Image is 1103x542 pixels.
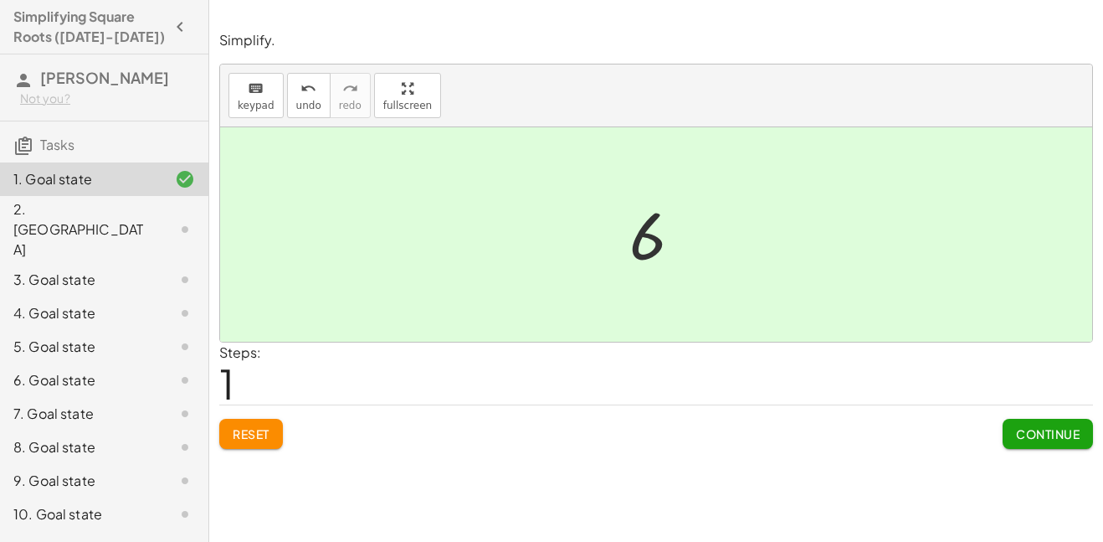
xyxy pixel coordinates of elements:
i: Task not started. [175,370,195,390]
button: Reset [219,419,283,449]
div: 7. Goal state [13,404,148,424]
div: 5. Goal state [13,337,148,357]
button: keyboardkeypad [228,73,284,118]
i: redo [342,79,358,99]
div: 8. Goal state [13,437,148,457]
i: Task not started. [175,219,195,240]
button: Continue [1003,419,1093,449]
div: 9. Goal state [13,471,148,491]
i: Task not started. [175,270,195,290]
span: Tasks [40,136,74,153]
h4: Simplifying Square Roots ([DATE]-[DATE]) [13,7,165,47]
p: Simplify. [219,31,1093,50]
button: undoundo [287,73,331,118]
div: 6. Goal state [13,370,148,390]
i: Task not started. [175,337,195,357]
i: Task finished and correct. [175,169,195,189]
i: undo [300,79,316,99]
span: fullscreen [383,100,432,111]
span: Reset [233,426,269,441]
i: Task not started. [175,404,195,424]
div: 1. Goal state [13,169,148,189]
i: keyboard [248,79,264,99]
span: [PERSON_NAME] [40,68,169,87]
span: undo [296,100,321,111]
div: 10. Goal state [13,504,148,524]
span: Continue [1016,426,1080,441]
i: Task not started. [175,471,195,491]
button: fullscreen [374,73,441,118]
span: keypad [238,100,274,111]
span: 1 [219,358,234,409]
label: Steps: [219,343,261,361]
i: Task not started. [175,303,195,323]
div: 2. [GEOGRAPHIC_DATA] [13,199,148,260]
div: 4. Goal state [13,303,148,323]
i: Task not started. [175,504,195,524]
div: 3. Goal state [13,270,148,290]
div: Not you? [20,90,195,107]
button: redoredo [330,73,371,118]
i: Task not started. [175,437,195,457]
span: redo [339,100,362,111]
